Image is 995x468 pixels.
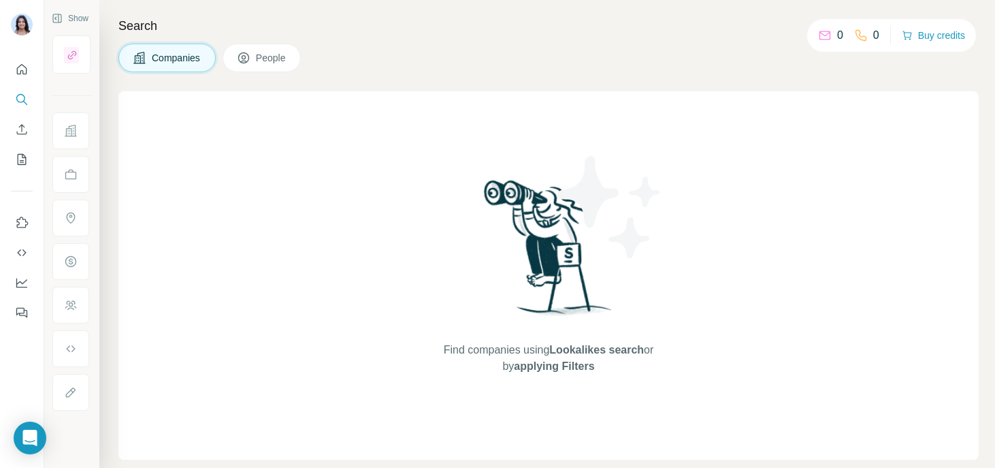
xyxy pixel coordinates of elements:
button: Show [42,8,98,29]
span: Lookalikes search [549,344,644,356]
button: My lists [11,147,33,172]
h4: Search [118,16,979,35]
p: 0 [873,27,879,44]
button: Buy credits [902,26,965,45]
span: applying Filters [514,360,594,372]
p: 0 [837,27,843,44]
img: Surfe Illustration - Woman searching with binoculars [478,176,619,328]
button: Feedback [11,300,33,325]
button: Dashboard [11,270,33,295]
button: Quick start [11,57,33,82]
button: Use Surfe API [11,240,33,265]
button: Enrich CSV [11,117,33,142]
div: Open Intercom Messenger [14,422,46,454]
img: Surfe Illustration - Stars [549,146,671,268]
span: People [256,51,287,65]
span: Companies [152,51,201,65]
span: Find companies using or by [440,342,657,375]
button: Use Surfe on LinkedIn [11,210,33,235]
button: Search [11,87,33,112]
img: Avatar [11,14,33,35]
